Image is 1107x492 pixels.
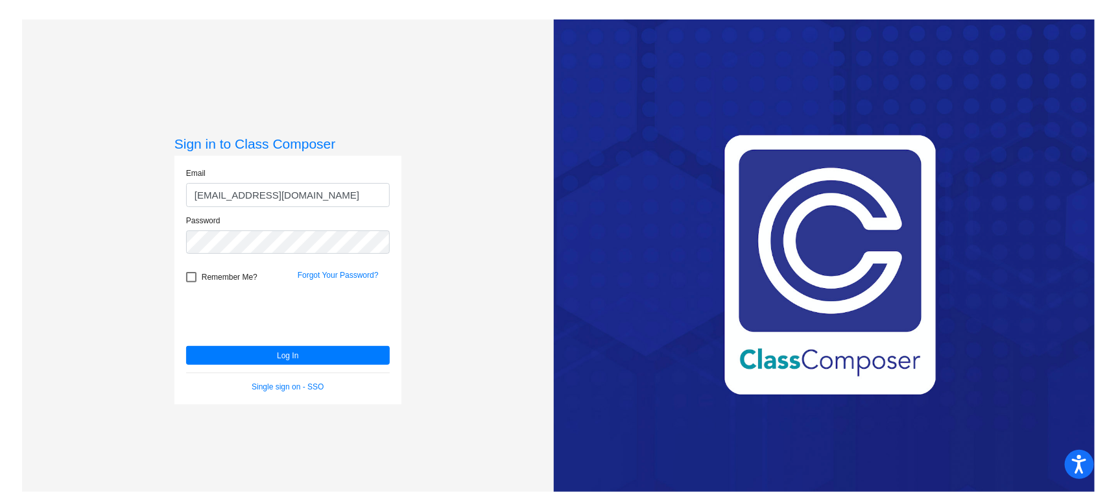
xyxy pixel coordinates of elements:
[186,215,220,227] label: Password
[186,167,206,179] label: Email
[174,136,401,152] h3: Sign in to Class Composer
[186,289,383,339] iframe: reCAPTCHA
[186,346,390,365] button: Log In
[252,382,324,391] a: Single sign on - SSO
[202,269,257,285] span: Remember Me?
[298,271,379,280] a: Forgot Your Password?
